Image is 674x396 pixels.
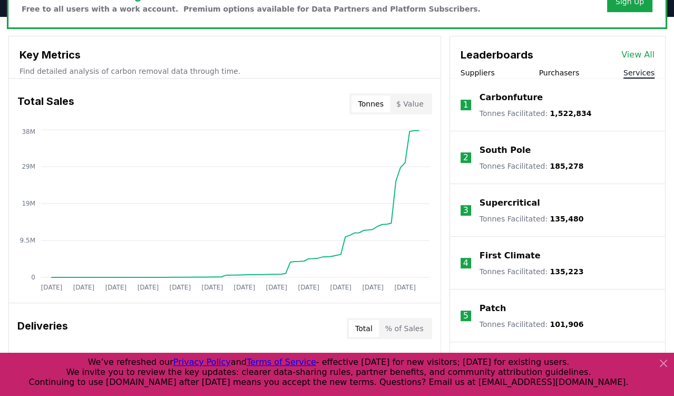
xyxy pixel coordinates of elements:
[22,163,35,170] tspan: 29M
[298,283,319,291] tspan: [DATE]
[480,249,541,262] a: First Climate
[480,266,584,277] p: Tonnes Facilitated :
[550,215,583,223] span: 135,480
[31,274,35,281] tspan: 0
[22,4,481,14] p: Free to all users with a work account. Premium options available for Data Partners and Platform S...
[349,320,379,337] button: Total
[461,67,495,78] button: Suppliers
[394,283,416,291] tspan: [DATE]
[550,109,591,118] span: 1,522,834
[22,200,35,207] tspan: 19M
[550,267,583,276] span: 135,223
[480,302,506,315] a: Patch
[621,49,655,61] a: View All
[170,283,191,291] tspan: [DATE]
[351,95,389,112] button: Tonnes
[480,108,592,119] p: Tonnes Facilitated :
[20,237,35,244] tspan: 9.5M
[550,162,583,170] span: 185,278
[463,257,468,269] p: 4
[19,66,430,76] p: Find detailed analysis of carbon removal data through time.
[138,283,159,291] tspan: [DATE]
[330,283,351,291] tspan: [DATE]
[539,67,580,78] button: Purchasers
[41,283,63,291] tspan: [DATE]
[480,91,543,104] a: Carbonfuture
[202,283,223,291] tspan: [DATE]
[480,161,584,171] p: Tonnes Facilitated :
[19,47,430,63] h3: Key Metrics
[379,320,430,337] button: % of Sales
[73,283,95,291] tspan: [DATE]
[105,283,127,291] tspan: [DATE]
[266,283,287,291] tspan: [DATE]
[17,93,74,114] h3: Total Sales
[463,310,468,322] p: 5
[390,95,430,112] button: $ Value
[461,47,533,63] h3: Leaderboards
[480,197,540,209] a: Supercritical
[463,99,468,111] p: 1
[480,319,584,330] p: Tonnes Facilitated :
[480,214,584,224] p: Tonnes Facilitated :
[233,283,255,291] tspan: [DATE]
[550,320,583,329] span: 101,906
[623,67,655,78] button: Services
[480,144,531,157] a: South Pole
[463,204,468,217] p: 3
[362,283,384,291] tspan: [DATE]
[463,151,468,164] p: 2
[22,128,35,136] tspan: 38M
[17,318,68,339] h3: Deliveries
